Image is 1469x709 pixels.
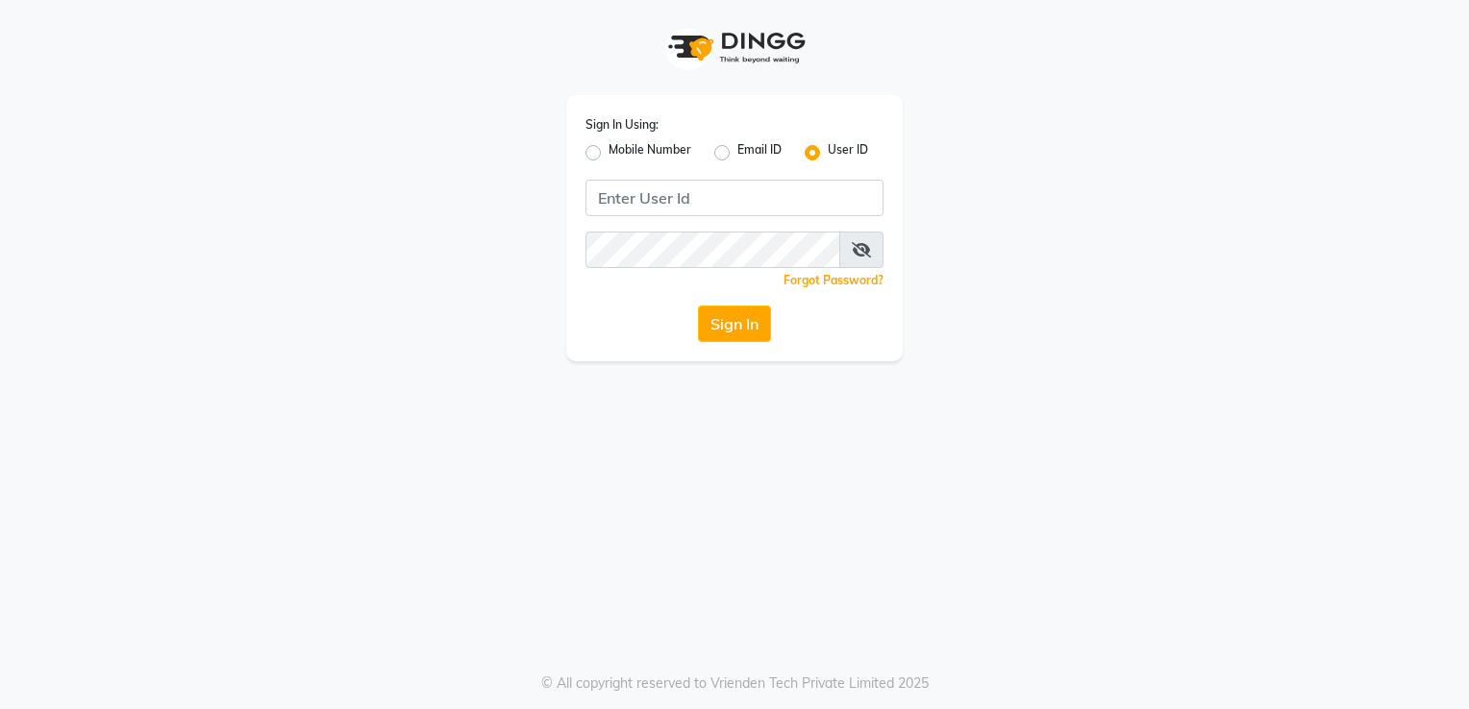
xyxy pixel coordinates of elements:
[609,141,691,164] label: Mobile Number
[828,141,868,164] label: User ID
[658,19,811,76] img: logo1.svg
[737,141,782,164] label: Email ID
[698,306,771,342] button: Sign In
[585,232,840,268] input: Username
[585,116,659,134] label: Sign In Using:
[784,273,884,287] a: Forgot Password?
[585,180,884,216] input: Username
